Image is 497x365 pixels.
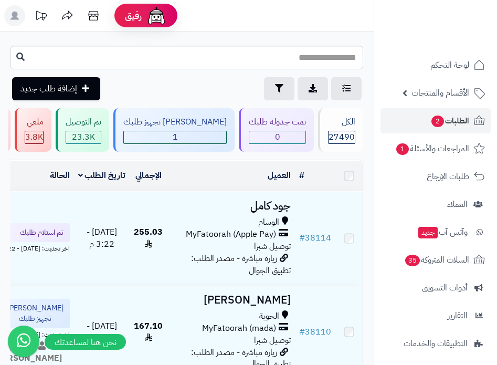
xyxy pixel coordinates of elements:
span: توصيل شبرا [254,334,291,347]
span: 255.03 [134,226,163,251]
span: 2 [431,116,444,127]
span: التقارير [448,308,468,323]
span: الطلبات [430,113,469,128]
span: زيارة مباشرة - مصدر الطلب: تطبيق الجوال [191,252,291,277]
a: السلات المتروكة35 [380,247,491,273]
span: MyFatoorah (mada) [202,322,276,335]
a: الحالة [50,169,70,182]
a: تمت جدولة طلبك 0 [237,108,316,152]
span: أدوات التسويق [422,280,468,295]
span: 23.3K [66,131,101,143]
a: تم التوصيل 23.3K [54,108,111,152]
div: تم التوصيل [66,116,101,128]
a: العميل [268,169,291,182]
span: 27490 [329,131,355,143]
span: [DATE] - 2:54 م [87,320,117,345]
a: أدوات التسويق [380,275,491,300]
span: توصيل شبرا [254,240,291,253]
div: تمت جدولة طلبك [249,116,306,128]
span: # [299,232,305,244]
span: [DATE] - 3:22 م [87,226,117,251]
span: السلات المتروكة [404,253,469,267]
a: الإجمالي [135,169,162,182]
div: [PERSON_NAME] تجهيز طلبك [123,116,227,128]
span: رفيق [125,9,142,22]
span: الوسام [258,216,279,228]
div: ملغي [25,116,44,128]
div: الكل [328,116,355,128]
div: 3821 [25,131,43,143]
img: logo-2.png [426,29,487,51]
a: التطبيقات والخدمات [380,331,491,356]
span: # [299,326,305,338]
a: ملغي 3.8K [13,108,54,152]
a: #38114 [299,232,331,244]
a: الكل27490 [316,108,365,152]
span: المراجعات والأسئلة [395,141,469,156]
img: ai-face.png [146,5,167,26]
a: تحديثات المنصة [28,5,54,29]
span: [PERSON_NAME] تجهيز طلبك [7,303,64,324]
span: الأقسام والمنتجات [411,86,469,100]
span: العملاء [447,197,468,212]
span: 1 [124,131,226,143]
a: التقارير [380,303,491,328]
span: 167.10 [134,320,163,345]
span: وآتس آب [417,225,468,239]
a: الطلبات2 [380,108,491,133]
h3: جود كامل [171,200,291,212]
a: المراجعات والأسئلة1 [380,136,491,161]
a: # [299,169,304,182]
span: تم استلام طلبك [20,227,64,238]
a: وآتس آبجديد [380,220,491,245]
span: 35 [405,255,420,266]
span: 1 [396,143,409,155]
a: [PERSON_NAME] تجهيز طلبك 1 [111,108,237,152]
a: طلبات الإرجاع [380,164,491,189]
a: #38110 [299,326,331,338]
a: العملاء [380,192,491,217]
div: 23293 [66,131,101,143]
span: إضافة طلب جديد [20,82,77,95]
span: التطبيقات والخدمات [404,336,468,351]
span: 0 [249,131,305,143]
span: لوحة التحكم [430,58,469,72]
span: طلبات الإرجاع [427,169,469,184]
a: تاريخ الطلب [78,169,126,182]
span: الحوية [259,310,279,322]
span: MyFatoorah (Apple Pay) [186,228,276,241]
span: 3.8K [25,131,43,143]
span: جديد [418,227,438,238]
a: إضافة طلب جديد [12,77,100,100]
h3: [PERSON_NAME] [171,294,291,306]
a: لوحة التحكم [380,53,491,78]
